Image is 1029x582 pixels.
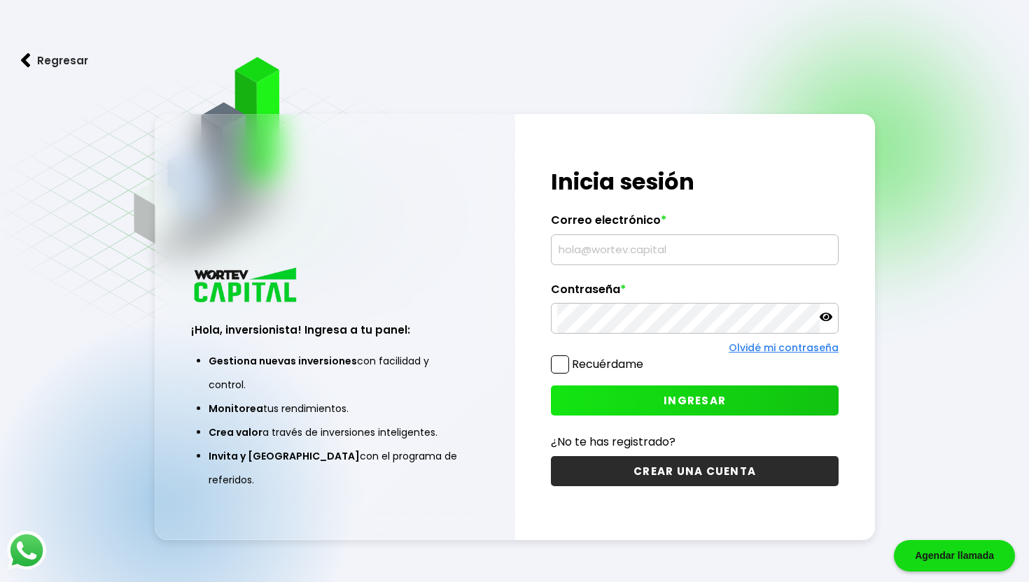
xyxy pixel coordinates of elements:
h3: ¡Hola, inversionista! Ingresa a tu panel: [191,322,479,338]
p: ¿No te has registrado? [551,433,839,450]
span: Invita y [GEOGRAPHIC_DATA] [209,449,360,463]
h1: Inicia sesión [551,165,839,199]
img: logos_whatsapp-icon.242b2217.svg [7,531,46,570]
a: ¿No te has registrado?CREAR UNA CUENTA [551,433,839,486]
span: Monitorea [209,402,263,416]
label: Contraseña [551,283,839,304]
a: Olvidé mi contraseña [729,341,839,355]
span: Gestiona nuevas inversiones [209,354,357,368]
li: con el programa de referidos. [209,444,461,492]
li: tus rendimientos. [209,397,461,420]
li: con facilidad y control. [209,349,461,397]
div: Agendar llamada [894,540,1015,572]
span: INGRESAR [664,393,726,408]
span: Crea valor [209,425,262,439]
label: Recuérdame [572,356,643,372]
input: hola@wortev.capital [557,235,832,264]
img: flecha izquierda [21,53,31,68]
img: logo_wortev_capital [191,266,302,307]
button: CREAR UNA CUENTA [551,456,839,486]
label: Correo electrónico [551,213,839,234]
li: a través de inversiones inteligentes. [209,420,461,444]
button: INGRESAR [551,385,839,416]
